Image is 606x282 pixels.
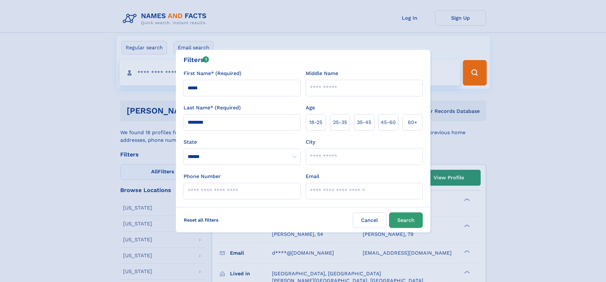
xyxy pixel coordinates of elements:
label: Phone Number [184,173,221,180]
label: Last Name* (Required) [184,104,241,112]
button: Search [389,212,423,228]
label: Reset all filters [180,212,223,228]
span: 25‑35 [333,119,347,126]
span: 18‑25 [309,119,322,126]
div: Filters [184,55,209,65]
label: Middle Name [306,70,338,77]
label: Age [306,104,315,112]
label: Cancel [353,212,387,228]
label: City [306,138,315,146]
span: 60+ [408,119,417,126]
label: Email [306,173,319,180]
label: State [184,138,301,146]
label: First Name* (Required) [184,70,241,77]
span: 35‑45 [357,119,371,126]
span: 45‑60 [381,119,396,126]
